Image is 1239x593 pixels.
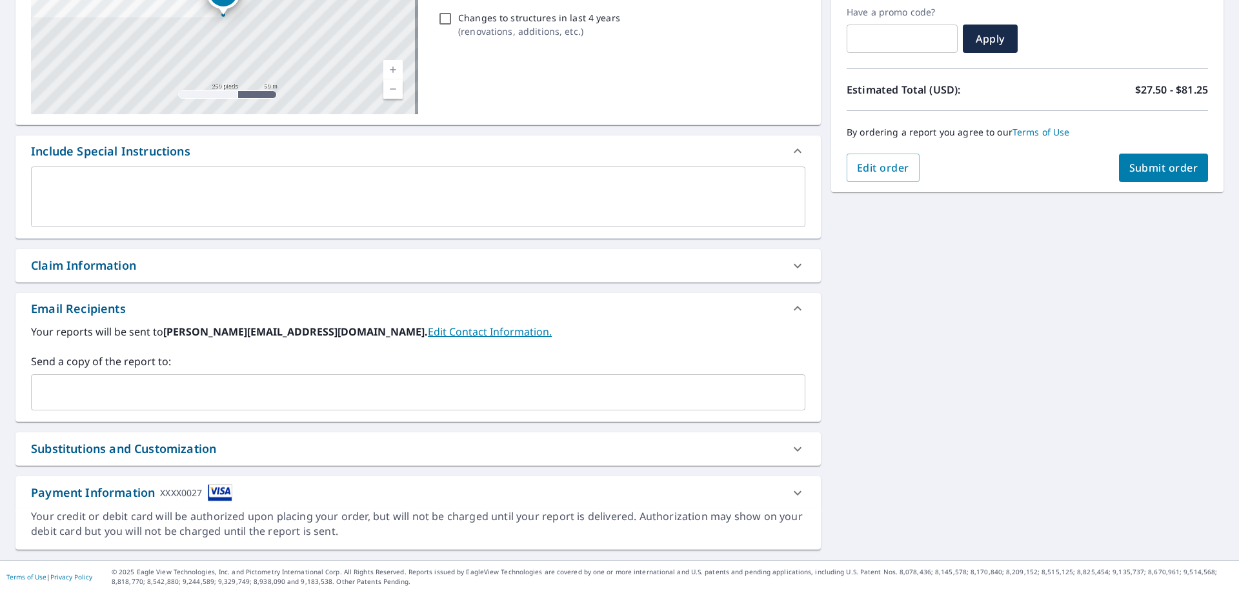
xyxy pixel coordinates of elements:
a: Niveau actuel 17, Effectuer un zoom avant [383,60,403,79]
span: Apply [973,32,1007,46]
p: Changes to structures in last 4 years [458,11,620,25]
p: By ordering a report you agree to our [847,126,1208,138]
div: Claim Information [15,249,821,282]
div: Include Special Instructions [15,136,821,166]
label: Send a copy of the report to: [31,354,805,369]
label: Your reports will be sent to [31,324,805,339]
a: Terms of Use [1012,126,1070,138]
div: Include Special Instructions [31,143,190,160]
img: cardImage [208,484,232,501]
a: Terms of Use [6,572,46,581]
p: | [6,573,92,581]
button: Edit order [847,154,920,182]
div: Substitutions and Customization [15,432,821,465]
div: Payment InformationXXXX0027cardImage [15,476,821,509]
p: ( renovations, additions, etc. ) [458,25,620,38]
div: Your credit or debit card will be authorized upon placing your order, but will not be charged unt... [31,509,805,539]
a: Niveau actuel 17, Effectuer un zoom arrière [383,79,403,99]
p: Estimated Total (USD): [847,82,1027,97]
p: $27.50 - $81.25 [1135,82,1208,97]
span: Submit order [1129,161,1198,175]
button: Apply [963,25,1018,53]
label: Have a promo code? [847,6,958,18]
p: © 2025 Eagle View Technologies, Inc. and Pictometry International Corp. All Rights Reserved. Repo... [112,567,1233,587]
span: Edit order [857,161,909,175]
button: Submit order [1119,154,1209,182]
div: Email Recipients [15,293,821,324]
div: Substitutions and Customization [31,440,216,457]
div: XXXX0027 [160,484,202,501]
div: Payment Information [31,484,232,501]
a: EditContactInfo [428,325,552,339]
div: Email Recipients [31,300,126,317]
b: [PERSON_NAME][EMAIL_ADDRESS][DOMAIN_NAME]. [163,325,428,339]
div: Claim Information [31,257,136,274]
a: Privacy Policy [50,572,92,581]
